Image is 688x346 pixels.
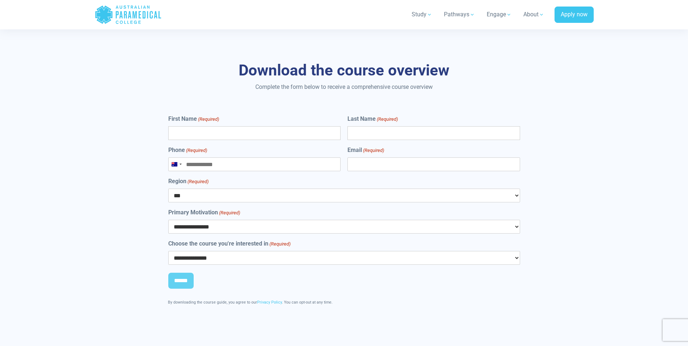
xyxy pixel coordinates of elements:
span: By downloading the course guide, you agree to our . You can opt-out at any time. [168,300,333,305]
label: Primary Motivation [168,208,240,217]
a: Australian Paramedical College [95,3,162,26]
a: Study [407,4,437,25]
span: (Required) [187,178,209,185]
span: (Required) [269,240,291,248]
label: Last Name [347,115,398,123]
label: Region [168,177,209,186]
span: (Required) [218,209,240,217]
a: Pathways [440,4,479,25]
span: (Required) [363,147,384,154]
h3: Download the course overview [132,61,556,80]
button: Selected country [169,158,184,171]
a: Engage [482,4,516,25]
span: (Required) [185,147,207,154]
a: Privacy Policy [257,300,282,305]
label: Choose the course you're interested in [168,239,291,248]
span: (Required) [197,116,219,123]
a: Apply now [555,7,594,23]
label: Phone [168,146,207,155]
p: Complete the form below to receive a comprehensive course overview [132,83,556,91]
a: About [519,4,549,25]
label: First Name [168,115,219,123]
span: (Required) [376,116,398,123]
label: Email [347,146,384,155]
